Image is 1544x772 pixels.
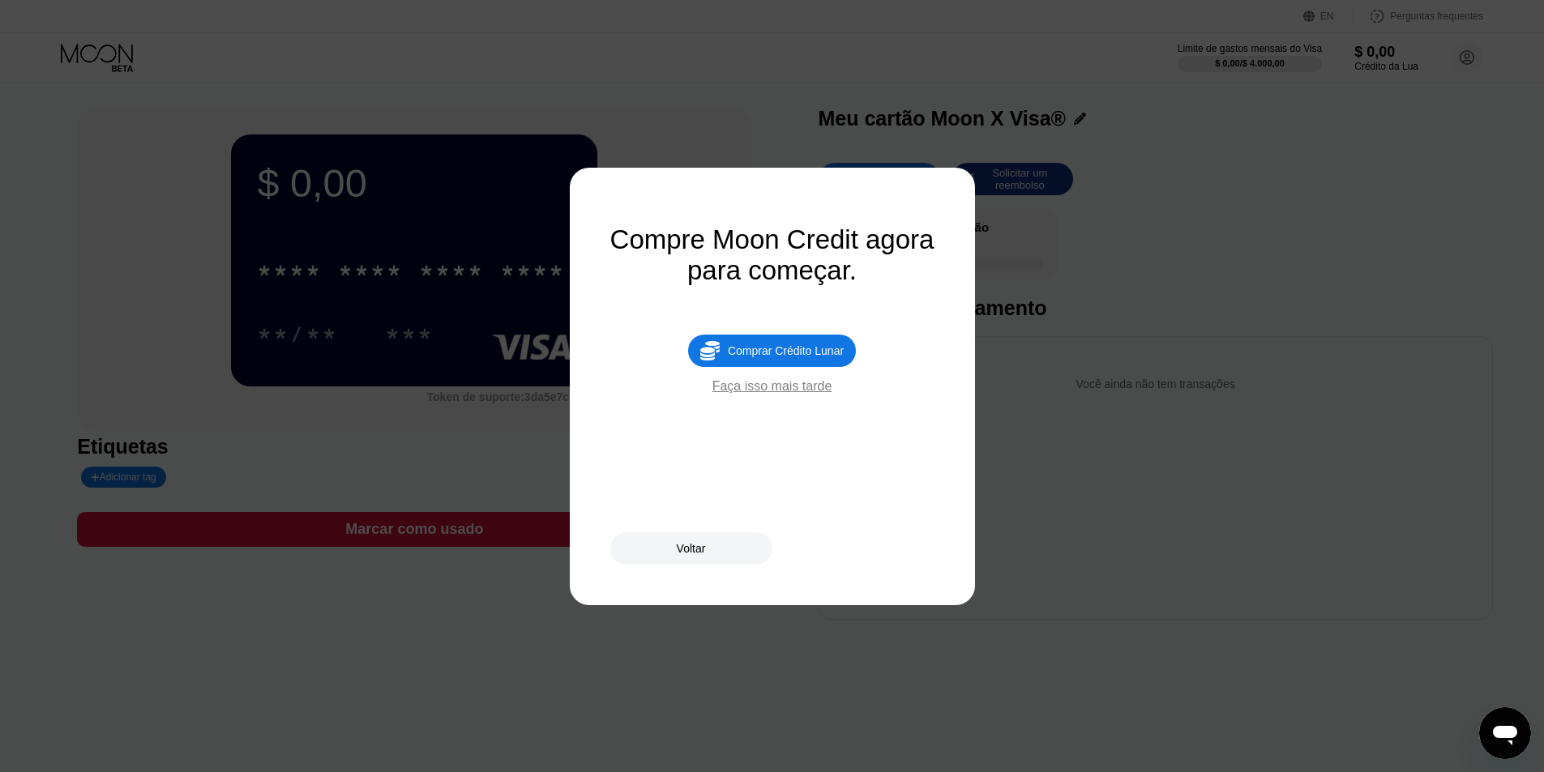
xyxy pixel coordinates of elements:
font:  [700,341,720,360]
font: Voltar [677,542,706,555]
font: Faça isso mais tarde [712,379,832,393]
div: Faça isso mais tarde [712,379,832,394]
div: Comprar Crédito Lunar [688,335,856,367]
iframe: Botão para abrir uma janela de mensagens [1479,707,1531,759]
font: Comprar Crédito Lunar [728,344,844,357]
div: Voltar [610,532,772,565]
div:  [700,340,720,361]
font: Compre Moon Credit agora para começar. [610,224,942,285]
